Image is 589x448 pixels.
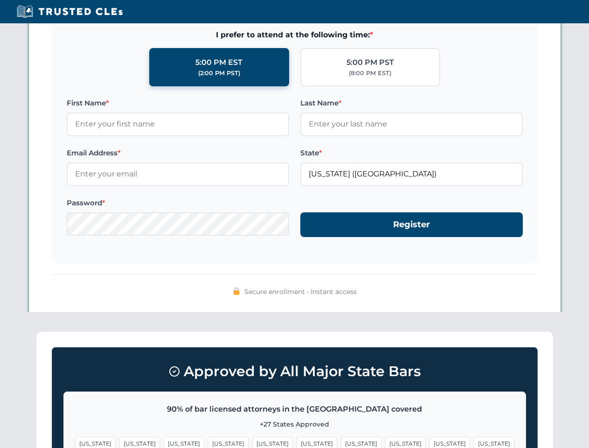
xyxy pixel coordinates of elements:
[67,147,289,159] label: Email Address
[75,419,514,429] p: +27 States Approved
[346,56,394,69] div: 5:00 PM PST
[63,359,526,384] h3: Approved by All Major State Bars
[67,98,289,109] label: First Name
[67,29,523,41] span: I prefer to attend at the following time:
[198,69,240,78] div: (2:00 PM PST)
[300,98,523,109] label: Last Name
[300,162,523,186] input: Florida (FL)
[14,5,125,19] img: Trusted CLEs
[67,112,289,136] input: Enter your first name
[300,147,523,159] label: State
[75,403,514,415] p: 90% of bar licensed attorneys in the [GEOGRAPHIC_DATA] covered
[195,56,243,69] div: 5:00 PM EST
[67,162,289,186] input: Enter your email
[233,287,240,295] img: 🔒
[300,212,523,237] button: Register
[244,287,357,297] span: Secure enrollment • Instant access
[349,69,391,78] div: (8:00 PM EST)
[300,112,523,136] input: Enter your last name
[67,197,289,209] label: Password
